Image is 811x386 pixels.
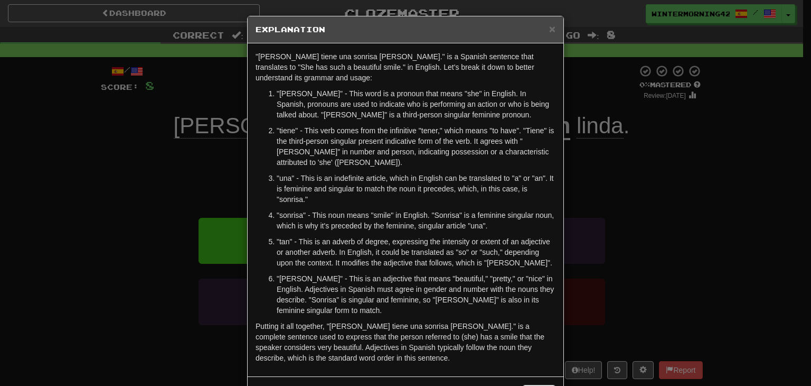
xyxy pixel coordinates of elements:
p: "una" - This is an indefinite article, which in English can be translated to "a" or "an". It is f... [277,173,555,205]
button: Close [549,23,555,34]
p: "[PERSON_NAME]" - This word is a pronoun that means "she" in English. In Spanish, pronouns are us... [277,88,555,120]
p: "sonrisa" - This noun means "smile" in English. "Sonrisa" is a feminine singular noun, which is w... [277,210,555,231]
p: "[PERSON_NAME]" - This is an adjective that means "beautiful," "pretty," or "nice" in English. Ad... [277,273,555,316]
p: "tiene" - This verb comes from the infinitive "tener," which means "to have". "Tiene" is the thir... [277,125,555,168]
p: "tan" - This is an adverb of degree, expressing the intensity or extent of an adjective or anothe... [277,236,555,268]
p: Putting it all together, "[PERSON_NAME] tiene una sonrisa [PERSON_NAME]." is a complete sentence ... [256,321,555,363]
h5: Explanation [256,24,555,35]
p: "[PERSON_NAME] tiene una sonrisa [PERSON_NAME]." is a Spanish sentence that translates to "She ha... [256,51,555,83]
span: × [549,23,555,35]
